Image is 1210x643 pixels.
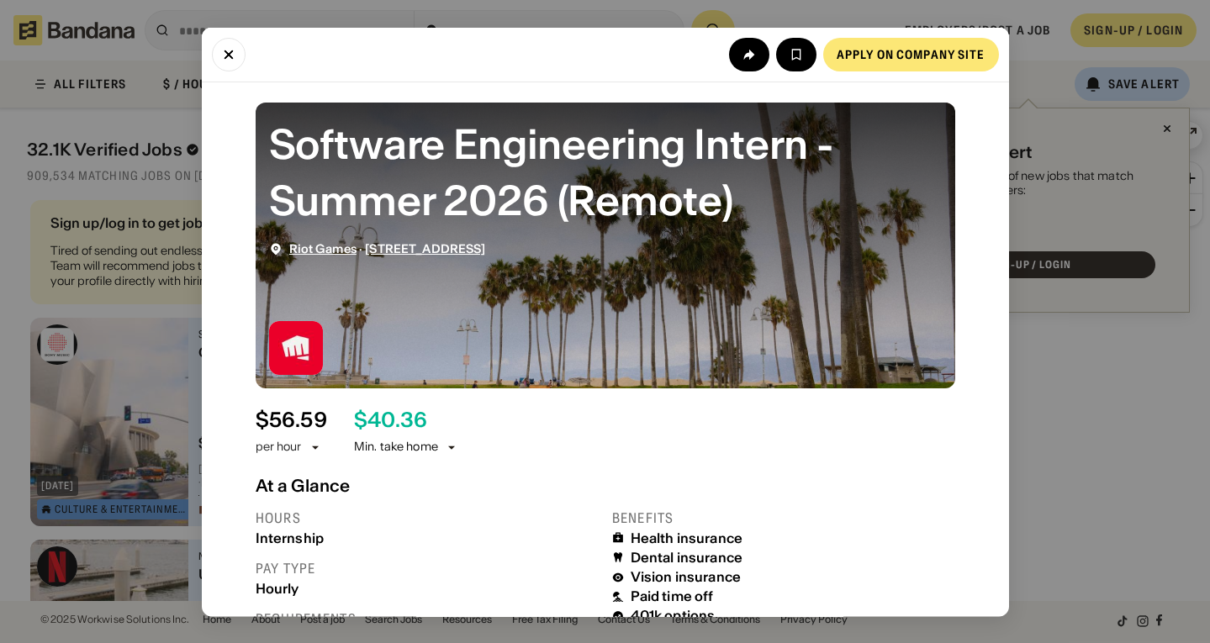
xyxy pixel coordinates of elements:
[269,320,323,374] img: Riot Games logo
[631,608,716,624] div: 401k options
[256,475,955,495] div: At a Glance
[256,559,599,577] div: Pay type
[256,530,599,545] div: Internship
[212,37,246,71] button: Close
[289,241,486,256] div: ·
[256,408,327,432] div: $ 56.59
[631,530,743,545] div: Health insurance
[256,439,302,456] div: per hour
[365,240,485,256] a: [STREET_ADDRESS]
[612,509,955,526] div: Benefits
[354,439,458,456] div: Min. take home
[631,588,714,604] div: Paid time off
[256,509,599,526] div: Hours
[289,240,357,256] a: Riot Games
[256,609,599,627] div: Requirements
[269,115,942,228] div: Software Engineering Intern - Summer 2026 (Remote)
[256,580,599,596] div: Hourly
[354,408,427,432] div: $ 40.36
[631,549,743,565] div: Dental insurance
[631,569,742,585] div: Vision insurance
[837,48,985,60] div: Apply on company site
